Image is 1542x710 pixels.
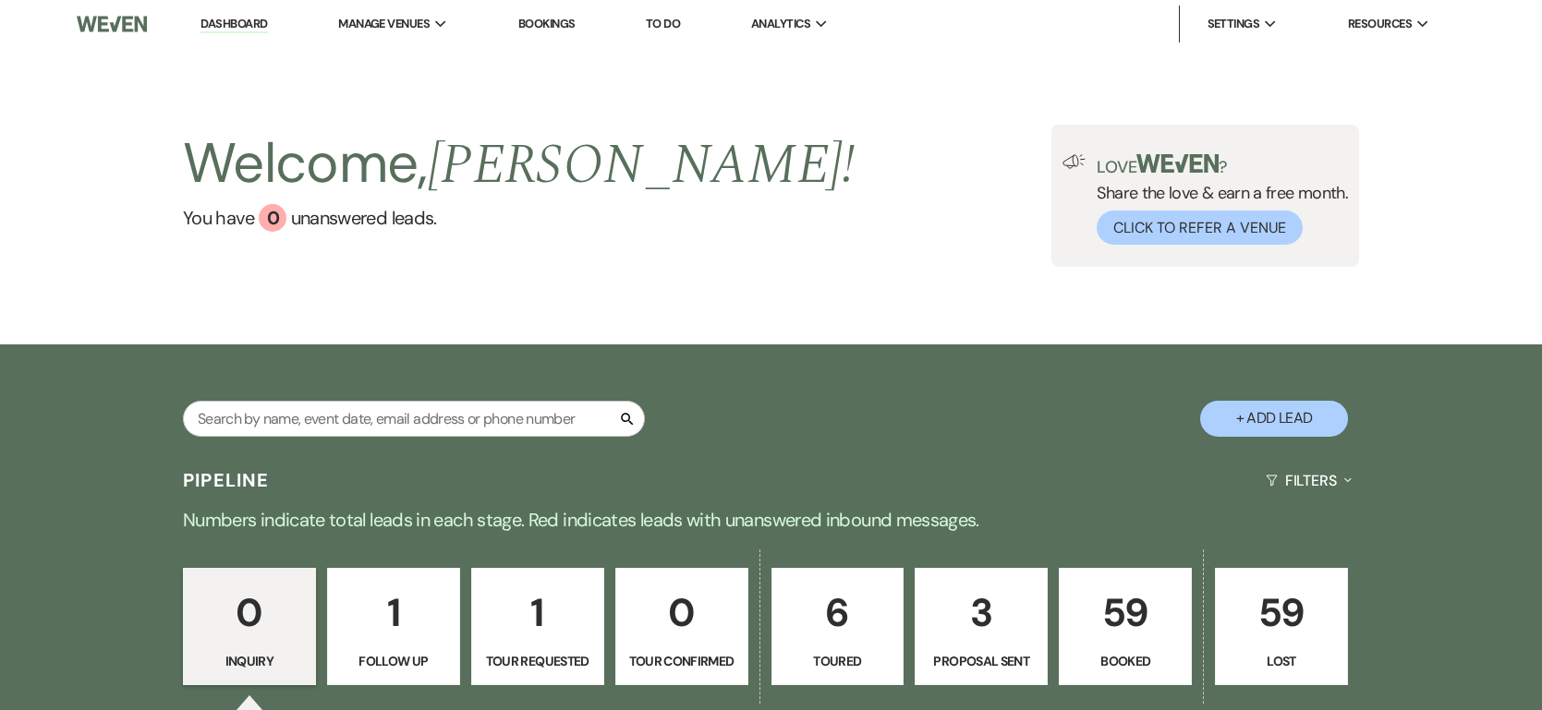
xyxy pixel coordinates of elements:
p: 1 [339,582,448,644]
p: Tour Confirmed [627,651,736,671]
a: 3Proposal Sent [915,568,1048,686]
p: 59 [1227,582,1336,644]
img: weven-logo-green.svg [1136,154,1219,173]
p: 6 [783,582,892,644]
div: 0 [259,204,286,232]
input: Search by name, event date, email address or phone number [183,401,645,437]
a: You have 0 unanswered leads. [183,204,855,232]
a: 6Toured [771,568,905,686]
p: Lost [1227,651,1336,671]
button: Filters [1258,456,1359,505]
a: 1Follow Up [327,568,460,686]
img: loud-speaker-illustration.svg [1062,154,1086,169]
span: [PERSON_NAME] ! [428,123,855,208]
p: Toured [783,651,892,671]
p: Tour Requested [483,651,592,671]
a: 0Inquiry [183,568,316,686]
span: Resources [1348,15,1412,33]
a: 59Booked [1059,568,1192,686]
p: Proposal Sent [927,651,1036,671]
button: Click to Refer a Venue [1097,211,1303,245]
a: Bookings [518,16,576,31]
a: To Do [646,16,680,31]
a: 59Lost [1215,568,1348,686]
p: Follow Up [339,651,448,671]
a: Dashboard [200,16,267,33]
p: Booked [1071,651,1180,671]
button: + Add Lead [1200,401,1348,437]
p: Love ? [1097,154,1348,175]
span: Analytics [751,15,810,33]
p: 0 [627,582,736,644]
div: Share the love & earn a free month. [1086,154,1348,245]
span: Manage Venues [338,15,430,33]
a: 1Tour Requested [471,568,604,686]
p: Inquiry [195,651,304,671]
p: 3 [927,582,1036,644]
p: 59 [1071,582,1180,644]
p: 1 [483,582,592,644]
h2: Welcome, [183,125,855,204]
p: 0 [195,582,304,644]
a: 0Tour Confirmed [615,568,748,686]
img: Weven Logo [77,5,147,43]
span: Settings [1208,15,1260,33]
h3: Pipeline [183,467,270,493]
p: Numbers indicate total leads in each stage. Red indicates leads with unanswered inbound messages. [106,505,1437,535]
